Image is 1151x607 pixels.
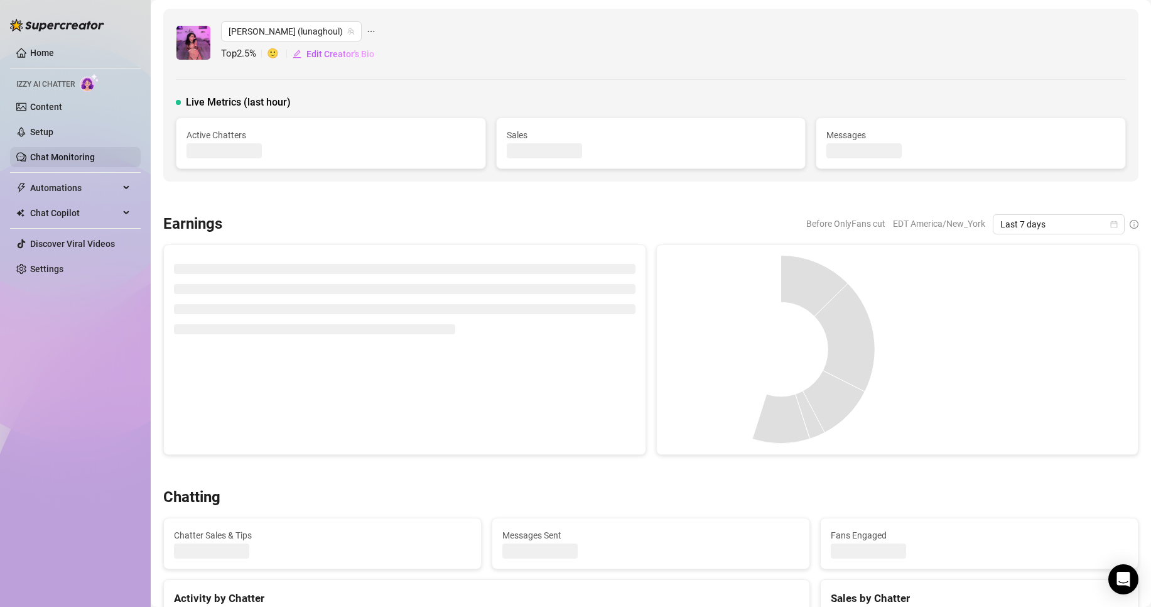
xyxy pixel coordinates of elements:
h3: Chatting [163,488,220,508]
span: 🙂 [267,46,292,62]
span: Messages [826,128,1115,142]
span: Izzy AI Chatter [16,79,75,90]
a: Discover Viral Videos [30,239,115,249]
img: logo-BBDzfeDw.svg [10,19,104,31]
span: Fans Engaged [831,528,1128,542]
div: Open Intercom Messenger [1108,564,1138,594]
a: Home [30,48,54,58]
span: Before OnlyFans cut [806,214,885,233]
a: Setup [30,127,53,137]
div: Activity by Chatter [174,590,799,607]
span: info-circle [1130,220,1138,229]
span: calendar [1110,221,1118,228]
img: AI Chatter [80,74,99,92]
span: Edit Creator's Bio [306,49,374,59]
img: Chat Copilot [16,209,24,217]
span: Top 2.5 % [221,46,267,62]
a: Chat Monitoring [30,152,95,162]
span: Automations [30,178,119,198]
span: Last 7 days [1000,215,1117,234]
span: ellipsis [367,21,376,41]
span: thunderbolt [16,183,26,193]
span: Luna (lunaghoul) [229,22,354,41]
a: Settings [30,264,63,274]
button: Edit Creator's Bio [292,44,375,64]
span: edit [293,50,301,58]
span: Active Chatters [186,128,475,142]
span: Messages Sent [502,528,799,542]
span: Live Metrics (last hour) [186,95,291,110]
div: Sales by Chatter [831,590,1128,607]
h3: Earnings [163,214,222,234]
a: Content [30,102,62,112]
span: EDT America/New_York [893,214,985,233]
img: Luna [176,26,210,60]
span: team [347,28,355,35]
span: Chatter Sales & Tips [174,528,471,542]
span: Sales [507,128,796,142]
span: Chat Copilot [30,203,119,223]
